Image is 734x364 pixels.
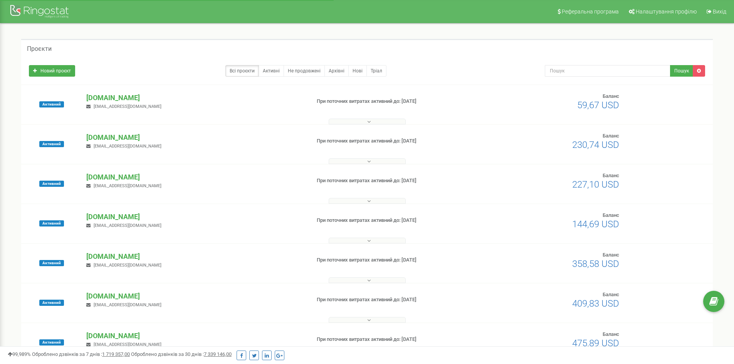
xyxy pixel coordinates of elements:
[39,141,64,147] span: Активний
[572,258,619,269] span: 358,58 USD
[39,220,64,226] span: Активний
[86,291,304,301] p: [DOMAIN_NAME]
[572,139,619,150] span: 230,74 USD
[27,45,52,52] h5: Проєкти
[94,342,161,347] span: [EMAIL_ADDRESS][DOMAIN_NAME]
[86,172,304,182] p: [DOMAIN_NAME]
[572,298,619,309] span: 409,83 USD
[39,181,64,187] span: Активний
[572,179,619,190] span: 227,10 USD
[366,65,386,77] a: Тріал
[204,351,232,357] u: 7 339 146,00
[603,252,619,258] span: Баланс
[94,183,161,188] span: [EMAIL_ADDRESS][DOMAIN_NAME]
[32,351,130,357] span: Оброблено дзвінків за 7 днів :
[670,65,693,77] button: Пошук
[86,93,304,103] p: [DOMAIN_NAME]
[94,263,161,268] span: [EMAIL_ADDRESS][DOMAIN_NAME]
[39,101,64,107] span: Активний
[577,100,619,111] span: 59,67 USD
[317,257,477,264] p: При поточних витратах активний до: [DATE]
[94,104,161,109] span: [EMAIL_ADDRESS][DOMAIN_NAME]
[603,93,619,99] span: Баланс
[86,252,304,262] p: [DOMAIN_NAME]
[713,8,726,15] span: Вихід
[39,300,64,306] span: Активний
[284,65,325,77] a: Не продовжені
[603,212,619,218] span: Баланс
[225,65,259,77] a: Всі проєкти
[94,302,161,307] span: [EMAIL_ADDRESS][DOMAIN_NAME]
[29,65,75,77] a: Новий проєкт
[603,133,619,139] span: Баланс
[94,223,161,228] span: [EMAIL_ADDRESS][DOMAIN_NAME]
[86,133,304,143] p: [DOMAIN_NAME]
[39,260,64,266] span: Активний
[131,351,232,357] span: Оброблено дзвінків за 30 днів :
[545,65,670,77] input: Пошук
[348,65,367,77] a: Нові
[317,177,477,185] p: При поточних витратах активний до: [DATE]
[603,331,619,337] span: Баланс
[102,351,130,357] u: 1 719 357,00
[572,338,619,349] span: 475,89 USD
[39,339,64,346] span: Активний
[259,65,284,77] a: Активні
[603,173,619,178] span: Баланс
[636,8,697,15] span: Налаштування профілю
[86,212,304,222] p: [DOMAIN_NAME]
[562,8,619,15] span: Реферальна програма
[317,98,477,105] p: При поточних витратах активний до: [DATE]
[324,65,349,77] a: Архівні
[8,351,31,357] span: 99,989%
[317,336,477,343] p: При поточних витратах активний до: [DATE]
[572,219,619,230] span: 144,69 USD
[317,138,477,145] p: При поточних витратах активний до: [DATE]
[94,144,161,149] span: [EMAIL_ADDRESS][DOMAIN_NAME]
[317,296,477,304] p: При поточних витратах активний до: [DATE]
[317,217,477,224] p: При поточних витратах активний до: [DATE]
[603,292,619,297] span: Баланс
[86,331,304,341] p: [DOMAIN_NAME]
